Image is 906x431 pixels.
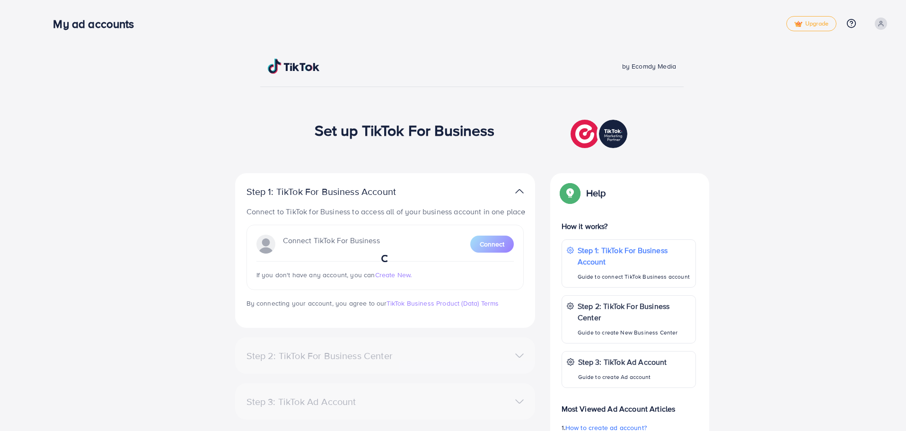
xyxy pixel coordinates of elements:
[246,186,426,197] p: Step 1: TikTok For Business Account
[578,356,667,368] p: Step 3: TikTok Ad Account
[794,20,828,27] span: Upgrade
[268,59,320,74] img: TikTok
[562,220,696,232] p: How it works?
[571,117,630,150] img: TikTok partner
[562,396,696,414] p: Most Viewed Ad Account Articles
[578,245,691,267] p: Step 1: TikTok For Business Account
[515,185,524,198] img: TikTok partner
[622,62,676,71] span: by Ecomdy Media
[578,271,691,282] p: Guide to connect TikTok Business account
[578,300,691,323] p: Step 2: TikTok For Business Center
[578,327,691,338] p: Guide to create New Business Center
[53,17,141,31] h3: My ad accounts
[315,121,495,139] h1: Set up TikTok For Business
[786,16,836,31] a: tickUpgrade
[578,371,667,383] p: Guide to create Ad account
[794,21,802,27] img: tick
[586,187,606,199] p: Help
[562,185,579,202] img: Popup guide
